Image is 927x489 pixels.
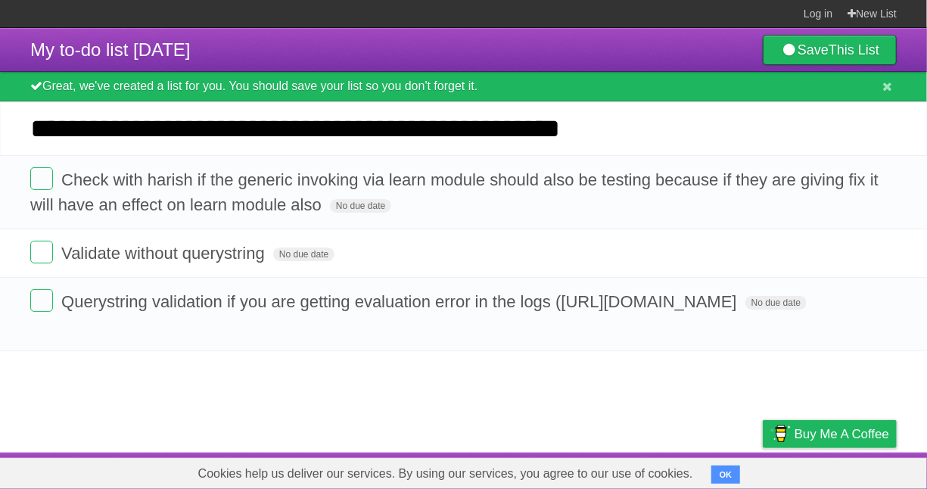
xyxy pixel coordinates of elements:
span: No due date [745,296,807,310]
a: Buy me a coffee [763,420,897,448]
a: Suggest a feature [801,456,897,485]
b: This List [829,42,879,58]
button: OK [711,466,741,484]
label: Done [30,241,53,263]
a: Developers [611,456,673,485]
label: Done [30,289,53,312]
span: Querystring validation if you are getting evaluation error in the logs ([URL][DOMAIN_NAME] [61,292,741,311]
a: Privacy [743,456,782,485]
img: Buy me a coffee [770,421,791,447]
span: Buy me a coffee [795,421,889,447]
a: About [561,456,593,485]
span: Cookies help us deliver our services. By using our services, you agree to our use of cookies. [183,459,708,489]
a: SaveThis List [763,35,897,65]
span: No due date [273,248,334,261]
span: My to-do list [DATE] [30,39,191,60]
label: Done [30,167,53,190]
span: No due date [330,199,391,213]
span: Validate without querystring [61,244,269,263]
span: Check with harish if the generic invoking via learn module should also be testing because if they... [30,170,879,214]
a: Terms [692,456,725,485]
